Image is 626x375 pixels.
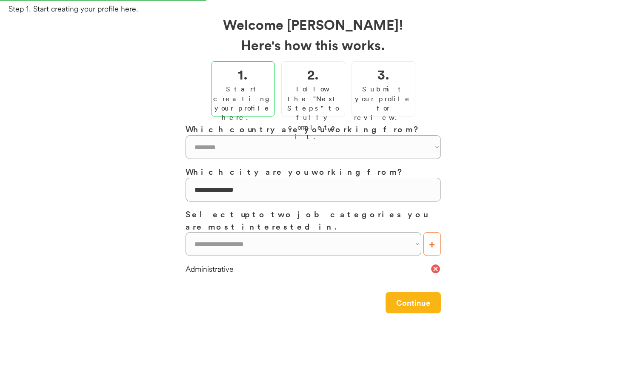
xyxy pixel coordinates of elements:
h3: Which city are you working from? [186,165,441,178]
div: Submit your profile for review. [354,84,413,122]
div: Administrative [186,264,430,274]
button: cancel [430,264,441,274]
h2: Welcome [PERSON_NAME]! Here's how this works. [186,14,441,55]
button: + [423,232,441,256]
div: Step 1. Start creating your profile here. [9,3,626,14]
h2: 2. [307,64,319,84]
div: Start creating your profile here. [213,84,273,122]
h2: 1. [238,64,248,84]
h3: Select up to two job categories you are most interested in. [186,208,441,232]
h3: Which country are you working from? [186,123,441,135]
button: Continue [386,292,441,313]
h2: 3. [377,64,389,84]
div: Follow the "Next Steps" to fully complete it. [284,84,343,141]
